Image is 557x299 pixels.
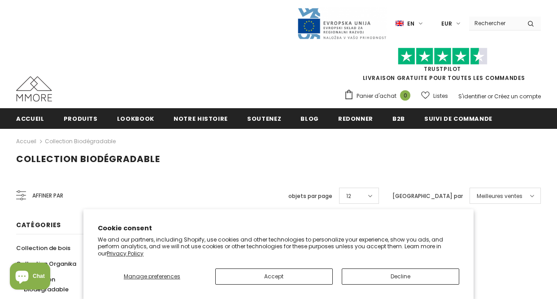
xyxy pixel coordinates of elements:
label: objets par page [288,192,332,201]
a: Javni Razpis [297,19,387,27]
a: Accueil [16,108,44,128]
a: Collection Organika [16,256,76,272]
span: Catégories [16,220,61,229]
a: soutenez [247,108,281,128]
img: Faites confiance aux étoiles pilotes [398,48,487,65]
a: Accueil [16,136,36,147]
a: Suivi de commande [424,108,492,128]
span: Manage preferences [124,273,180,280]
p: We and our partners, including Shopify, use cookies and other technologies to personalize your ex... [98,236,459,257]
span: Blog [300,114,319,123]
span: Accueil [16,114,44,123]
button: Manage preferences [98,268,206,285]
a: Collection biodégradable [16,272,100,297]
a: Créez un compte [494,92,541,100]
span: Redonner [338,114,373,123]
a: Blog [300,108,319,128]
span: EUR [441,19,452,28]
a: Panier d'achat 0 [344,89,415,103]
button: Accept [215,268,333,285]
a: Collection de bois [16,240,70,256]
span: Suivi de commande [424,114,492,123]
span: 0 [400,90,410,101]
img: i-lang-1.png [396,20,404,27]
a: B2B [392,108,405,128]
a: TrustPilot [424,65,461,73]
span: Affiner par [32,191,63,201]
span: LIVRAISON GRATUITE POUR TOUTES LES COMMANDES [344,52,541,82]
span: Lookbook [117,114,154,123]
a: Produits [64,108,98,128]
img: Javni Razpis [297,7,387,40]
span: Meilleures ventes [477,192,522,201]
span: Notre histoire [174,114,228,123]
h2: Cookie consent [98,224,459,233]
span: soutenez [247,114,281,123]
img: Cas MMORE [16,76,52,101]
span: Collection biodégradable [16,153,160,165]
span: or [487,92,493,100]
span: B2B [392,114,405,123]
span: Listes [433,92,448,101]
a: Collection biodégradable [45,137,116,145]
button: Decline [342,268,459,285]
span: en [407,19,414,28]
label: [GEOGRAPHIC_DATA] par [392,192,463,201]
span: Collection de bois [16,244,70,252]
a: S'identifier [458,92,486,100]
span: Panier d'achat [357,92,396,101]
inbox-online-store-chat: Shopify online store chat [7,263,53,292]
input: Search Site [469,17,521,30]
a: Redonner [338,108,373,128]
span: Collection Organika [16,259,76,268]
a: Notre histoire [174,108,228,128]
a: Privacy Policy [107,250,144,257]
a: Listes [421,88,448,104]
span: 12 [346,192,351,201]
a: Lookbook [117,108,154,128]
span: Produits [64,114,98,123]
